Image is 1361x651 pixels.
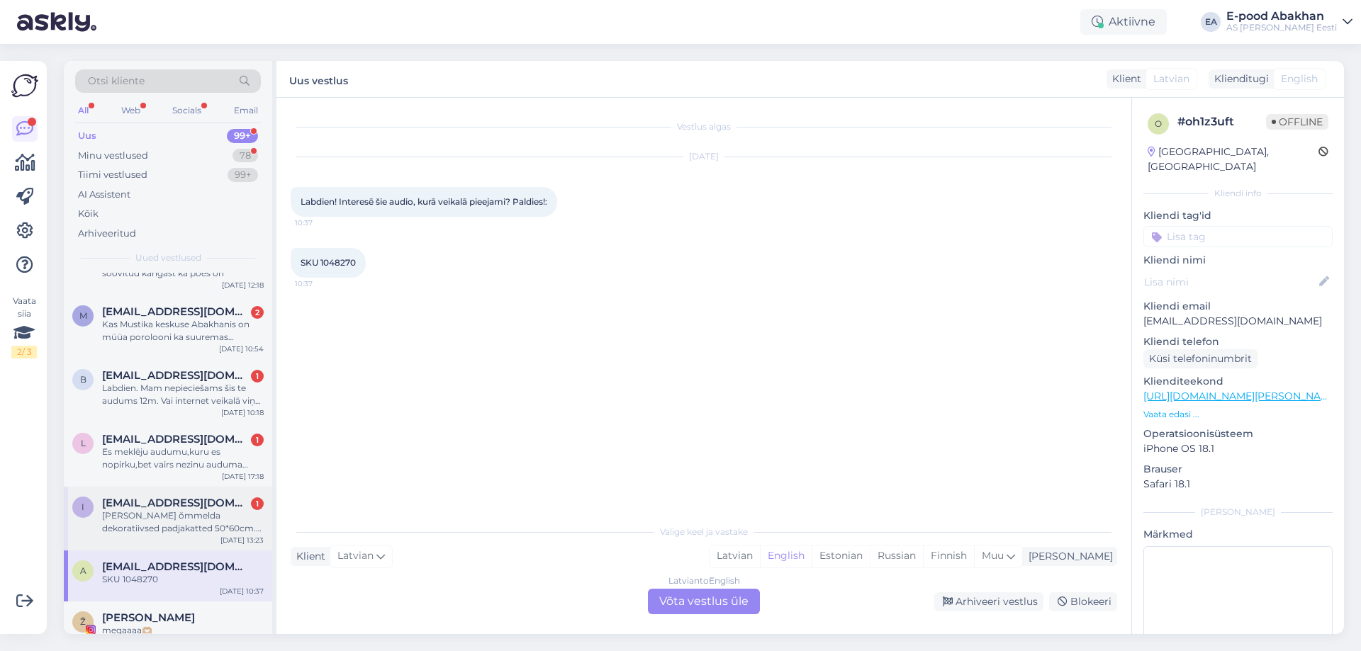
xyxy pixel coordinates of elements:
span: SKU 1048270 [301,257,356,268]
div: [DATE] 12:18 [222,280,264,290]
div: English [760,545,812,567]
div: Email [231,101,261,120]
span: o [1155,118,1162,129]
img: Askly Logo [11,72,38,99]
div: Labdien. Mam nepieciešams šis te audums 12m. Vai internet veikalā viņš ir pieejams? [102,382,264,407]
p: Kliendi telefon [1143,334,1333,349]
div: megaaaa🫶🏼 [102,624,264,637]
div: 78 [233,149,258,163]
div: Socials [169,101,204,120]
div: Valige keel ja vastake [291,526,1117,538]
div: 1 [251,434,264,446]
span: 10:37 [295,278,348,289]
div: [DATE] [291,150,1117,163]
div: Blokeeri [1049,592,1117,611]
div: Aktiivne [1080,9,1167,35]
div: Kas Mustika keskuse Abakhanis on müüa porolooni ka suuremas mõõdus kui tooli põhjad? [102,318,264,344]
div: Es meklēju audumu,kuru es nopirku,bet vairs nezinu auduma sastāvu. [102,446,264,471]
span: Latvian [337,548,374,564]
span: Muu [982,549,1004,562]
span: Otsi kliente [88,74,145,89]
span: 10:37 [295,217,348,228]
div: AS [PERSON_NAME] Eesti [1226,22,1337,33]
div: EA [1201,12,1221,32]
span: Labdien! Interesē šie audio, kurā veikalā pieejami? Paldies!: [301,196,547,207]
span: i [82,502,84,512]
div: All [75,101,91,120]
div: Võta vestlus üle [648,589,760,614]
p: Safari 18.1 [1143,477,1333,492]
span: Latvian [1153,72,1189,86]
input: Lisa tag [1143,226,1333,247]
div: Finnish [923,545,974,567]
div: Web [118,101,143,120]
div: Russian [870,545,923,567]
div: Küsi telefoninumbrit [1143,349,1258,368]
span: Offline [1266,114,1328,130]
p: Brauser [1143,462,1333,477]
div: E-pood Abakhan [1226,11,1337,22]
div: Kõik [78,207,99,221]
span: baibamatis@gmail.com [102,369,250,382]
div: [GEOGRAPHIC_DATA], [GEOGRAPHIC_DATA] [1148,145,1318,174]
div: [DATE] 10:18 [221,407,264,418]
div: Latvian [710,545,760,567]
span: Ž [80,616,86,627]
div: Klienditugi [1209,72,1269,86]
div: Latvian to English [668,574,740,587]
div: 1 [251,497,264,510]
input: Lisa nimi [1144,274,1316,290]
div: [PERSON_NAME] [1143,506,1333,519]
span: Uued vestlused [135,251,201,264]
p: Kliendi tag'id [1143,208,1333,223]
p: Kliendi email [1143,299,1333,314]
div: Klient [1107,72,1141,86]
div: [PERSON_NAME] [1023,549,1113,564]
div: [DATE] 10:37 [220,586,264,596]
span: l [81,438,86,448]
p: [EMAIL_ADDRESS][DOMAIN_NAME] [1143,314,1333,329]
span: m [79,310,87,321]
div: [DATE] 10:54 [219,344,264,354]
span: atdk.fb@gmail.com [102,560,250,573]
div: Kliendi info [1143,187,1333,200]
div: Arhiveeri vestlus [934,592,1043,611]
span: lindarumpe@hetnet.nl [102,433,250,446]
p: iPhone OS 18.1 [1143,441,1333,456]
div: Estonian [812,545,870,567]
span: Ženja Fokin [102,611,195,624]
a: E-pood AbakhanAS [PERSON_NAME] Eesti [1226,11,1352,33]
p: Märkmed [1143,527,1333,542]
span: English [1281,72,1318,86]
div: [DATE] 13:23 [220,535,264,545]
div: # oh1z3uft [1177,113,1266,130]
div: Vaata siia [11,295,37,358]
p: Kliendi nimi [1143,253,1333,268]
div: AI Assistent [78,188,130,202]
div: Tiimi vestlused [78,168,147,182]
a: [URL][DOMAIN_NAME][PERSON_NAME] [1143,390,1339,402]
div: Vestlus algas [291,120,1117,133]
div: Arhiveeritud [78,227,136,241]
div: Minu vestlused [78,149,148,163]
div: Klient [291,549,325,564]
div: 1 [251,370,264,383]
div: 2 [251,306,264,319]
div: SKU 1048270 [102,573,264,586]
p: Vaata edasi ... [1143,408,1333,421]
p: Klienditeekond [1143,374,1333,389]
p: Operatsioonisüsteem [1143,426,1333,441]
div: [DATE] 17:18 [222,471,264,482]
div: 99+ [227,129,258,143]
span: mariliisrohusaar@gmail.com [102,305,250,318]
span: a [80,565,86,576]
div: 99+ [228,168,258,182]
label: Uus vestlus [289,69,348,89]
span: inga.talts@mail.ee [102,497,250,509]
div: 2 / 3 [11,346,37,358]
div: [PERSON_NAME] õmmelda dekoratiivsed padjakatted 50*60cm. Millist lukku soovitate? [102,509,264,535]
span: b [80,374,86,385]
div: Uus [78,129,96,143]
